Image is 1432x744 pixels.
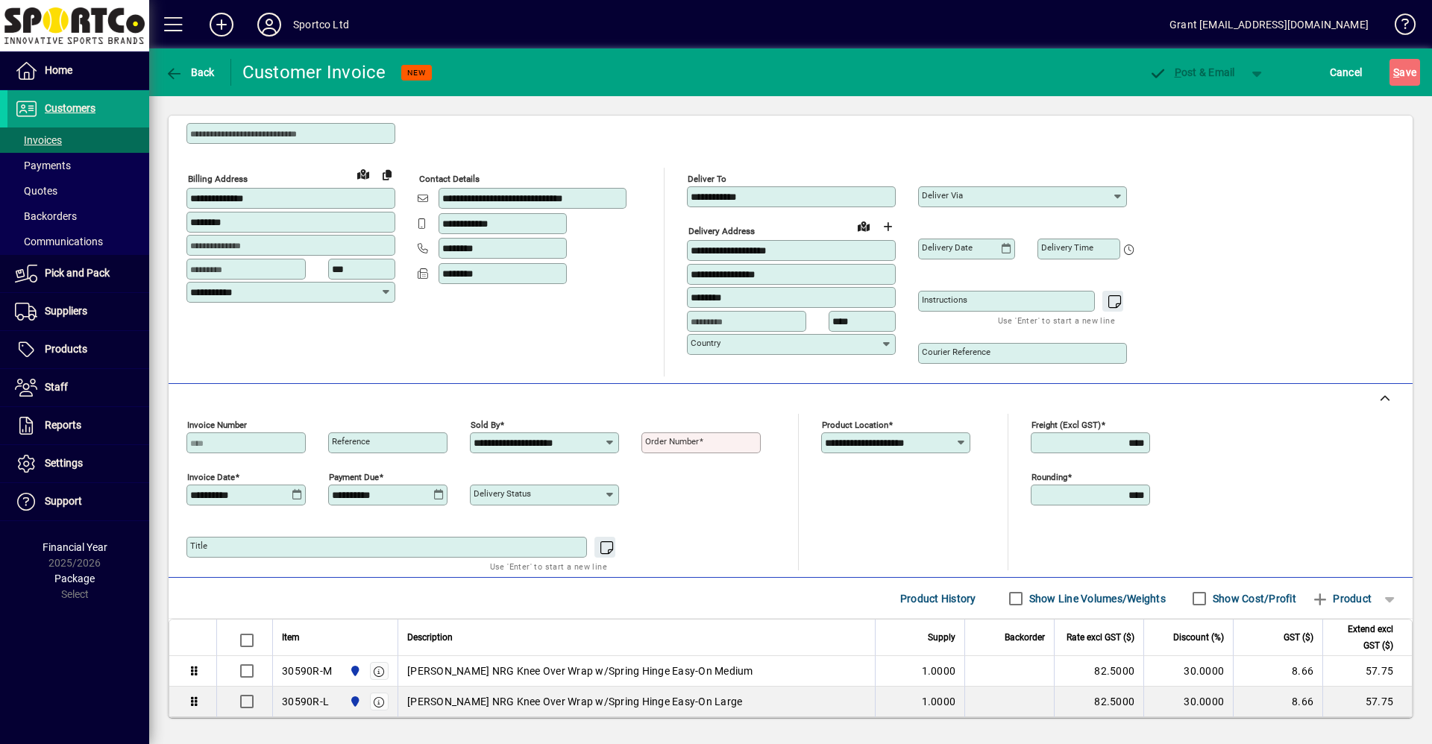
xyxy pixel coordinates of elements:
[351,162,375,186] a: View on map
[375,163,399,186] button: Copy to Delivery address
[1233,656,1322,687] td: 8.66
[922,663,956,678] span: 1.0000
[1326,59,1366,86] button: Cancel
[282,663,332,678] div: 30590R-M
[471,420,500,430] mat-label: Sold by
[7,407,149,444] a: Reports
[7,293,149,330] a: Suppliers
[1005,629,1045,646] span: Backorder
[1041,242,1093,253] mat-label: Delivery time
[293,13,349,37] div: Sportco Ltd
[1322,656,1412,687] td: 57.75
[1389,59,1420,86] button: Save
[7,229,149,254] a: Communications
[332,436,370,447] mat-label: Reference
[15,210,77,222] span: Backorders
[922,242,973,253] mat-label: Delivery date
[922,347,990,357] mat-label: Courier Reference
[7,369,149,406] a: Staff
[928,629,955,646] span: Supply
[7,483,149,520] a: Support
[852,214,876,238] a: View on map
[45,457,83,469] span: Settings
[15,160,71,171] span: Payments
[45,102,95,114] span: Customers
[7,255,149,292] a: Pick and Pack
[1064,694,1134,709] div: 82.5000
[1393,66,1399,78] span: S
[1393,60,1416,84] span: ave
[187,420,247,430] mat-label: Invoice number
[1233,687,1322,717] td: 8.66
[1175,66,1181,78] span: P
[1141,59,1243,86] button: Post & Email
[1311,587,1372,611] span: Product
[7,153,149,178] a: Payments
[43,541,107,553] span: Financial Year
[474,488,531,499] mat-label: Delivery status
[149,59,231,86] app-page-header-button: Back
[45,419,81,431] span: Reports
[490,558,607,575] mat-hint: Use 'Enter' to start a new line
[245,11,293,38] button: Profile
[1026,591,1166,606] label: Show Line Volumes/Weights
[54,573,95,584] span: Package
[45,305,87,317] span: Suppliers
[1332,621,1393,654] span: Extend excl GST ($)
[1031,472,1067,482] mat-label: Rounding
[7,445,149,482] a: Settings
[1322,687,1412,717] td: 57.75
[282,694,329,709] div: 30590R-L
[45,495,82,507] span: Support
[876,215,899,239] button: Choose address
[998,312,1115,329] mat-hint: Use 'Enter' to start a new line
[1143,687,1233,717] td: 30.0000
[45,343,87,355] span: Products
[190,540,207,551] mat-label: Title
[1304,585,1379,612] button: Product
[1067,629,1134,646] span: Rate excl GST ($)
[407,68,426,78] span: NEW
[922,694,956,709] span: 1.0000
[688,174,726,184] mat-label: Deliver To
[45,64,72,76] span: Home
[15,134,62,146] span: Invoices
[1064,663,1134,678] div: 82.5000
[1169,13,1369,37] div: Grant [EMAIL_ADDRESS][DOMAIN_NAME]
[900,587,976,611] span: Product History
[7,178,149,204] a: Quotes
[7,127,149,153] a: Invoices
[407,694,742,709] span: [PERSON_NAME] NRG Knee Over Wrap w/Spring Hinge Easy-On Large
[894,585,982,612] button: Product History
[15,236,103,248] span: Communications
[345,693,362,710] span: Sportco Ltd Warehouse
[922,294,967,305] mat-label: Instructions
[1210,591,1296,606] label: Show Cost/Profit
[407,663,753,678] span: [PERSON_NAME] NRG Knee Over Wrap w/Spring Hinge Easy-On Medium
[329,472,379,482] mat-label: Payment due
[1284,629,1313,646] span: GST ($)
[7,52,149,89] a: Home
[922,190,963,201] mat-label: Deliver via
[7,331,149,368] a: Products
[691,338,720,348] mat-label: Country
[198,11,245,38] button: Add
[1149,66,1235,78] span: ost & Email
[1143,656,1233,687] td: 30.0000
[1330,60,1363,84] span: Cancel
[187,472,235,482] mat-label: Invoice date
[7,204,149,229] a: Backorders
[645,436,699,447] mat-label: Order number
[45,267,110,279] span: Pick and Pack
[1173,629,1224,646] span: Discount (%)
[45,381,68,393] span: Staff
[345,663,362,679] span: Sportco Ltd Warehouse
[822,420,888,430] mat-label: Product location
[15,185,57,197] span: Quotes
[1031,420,1101,430] mat-label: Freight (excl GST)
[242,60,386,84] div: Customer Invoice
[1384,3,1413,51] a: Knowledge Base
[161,59,219,86] button: Back
[165,66,215,78] span: Back
[407,629,453,646] span: Description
